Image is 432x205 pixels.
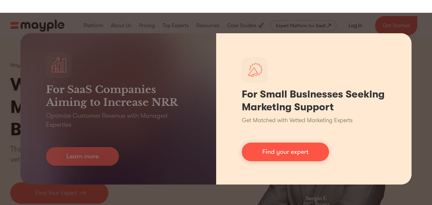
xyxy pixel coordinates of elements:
[242,143,329,161] a: Find your expert
[242,116,353,125] p: Get Matched with Vetted Marketing Experts
[46,111,191,129] p: Optimize Customer Revenue with Managed Expertise
[46,147,119,166] a: Learn more
[242,88,386,114] h1: For Small Businesses Seeking Marketing Support
[46,83,191,109] h3: For SaaS Companies Aiming to Increase NRR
